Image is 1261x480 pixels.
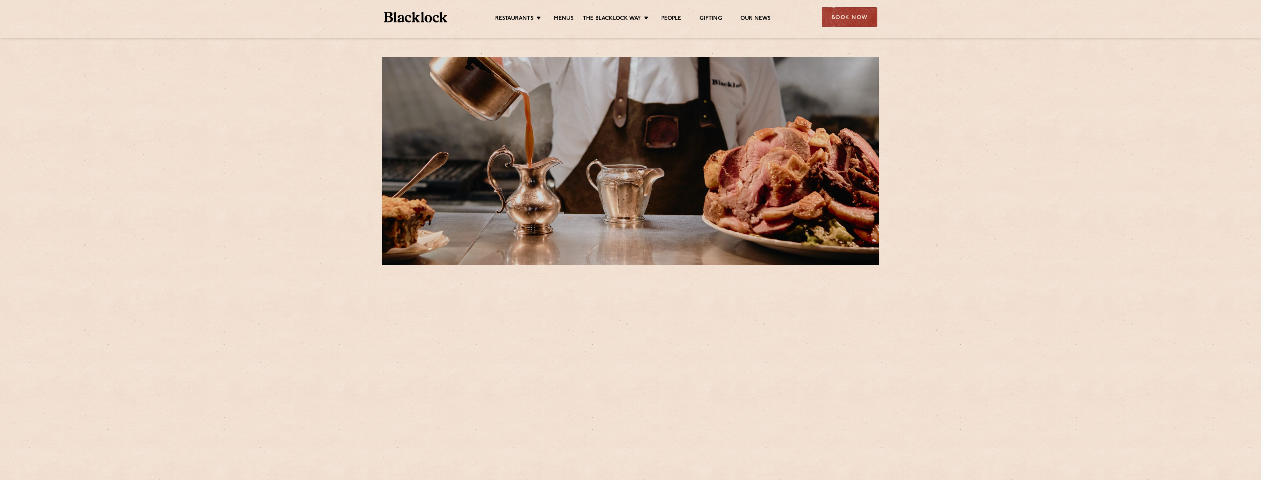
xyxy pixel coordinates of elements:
[661,15,681,23] a: People
[740,15,771,23] a: Our News
[384,12,448,22] img: BL_Textured_Logo-footer-cropped.svg
[554,15,574,23] a: Menus
[583,15,641,23] a: The Blacklock Way
[822,7,877,27] div: Book Now
[495,15,533,23] a: Restaurants
[700,15,722,23] a: Gifting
